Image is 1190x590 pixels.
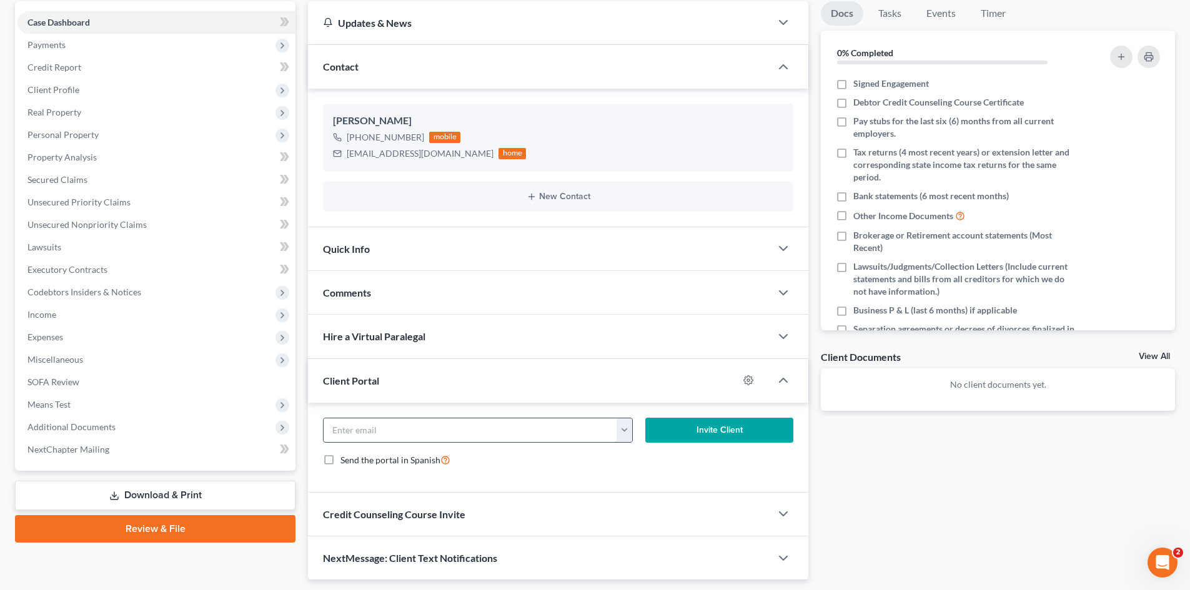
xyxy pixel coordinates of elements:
[1148,548,1178,578] iframe: Intercom live chat
[324,418,617,442] input: Enter email
[17,236,295,258] a: Lawsuits
[27,354,83,365] span: Miscellaneous
[853,96,1024,109] span: Debtor Credit Counseling Course Certificate
[15,515,295,543] a: Review & File
[323,287,371,298] span: Comments
[323,61,359,72] span: Contact
[821,1,863,26] a: Docs
[27,332,63,342] span: Expenses
[868,1,911,26] a: Tasks
[347,131,424,144] div: [PHONE_NUMBER]
[27,376,79,387] span: SOFA Review
[323,552,497,564] span: NextMessage: Client Text Notifications
[853,229,1076,254] span: Brokerage or Retirement account statements (Most Recent)
[27,152,97,162] span: Property Analysis
[27,84,79,95] span: Client Profile
[1139,352,1170,361] a: View All
[853,260,1076,298] span: Lawsuits/Judgments/Collection Letters (Include current statements and bills from all creditors fo...
[429,132,460,143] div: mobile
[17,214,295,236] a: Unsecured Nonpriority Claims
[27,17,90,27] span: Case Dashboard
[17,56,295,79] a: Credit Report
[27,129,99,140] span: Personal Property
[853,115,1076,140] span: Pay stubs for the last six (6) months from all current employers.
[498,148,526,159] div: home
[27,107,81,117] span: Real Property
[17,191,295,214] a: Unsecured Priority Claims
[853,77,929,90] span: Signed Engagement
[831,378,1165,391] p: No client documents yet.
[853,190,1009,202] span: Bank statements (6 most recent months)
[853,146,1076,184] span: Tax returns (4 most recent years) or extension letter and corresponding state income tax returns ...
[17,438,295,461] a: NextChapter Mailing
[347,147,493,160] div: [EMAIL_ADDRESS][DOMAIN_NAME]
[971,1,1016,26] a: Timer
[916,1,966,26] a: Events
[323,330,425,342] span: Hire a Virtual Paralegal
[27,219,147,230] span: Unsecured Nonpriority Claims
[27,399,71,410] span: Means Test
[340,455,440,465] span: Send the portal in Spanish
[17,258,295,281] a: Executory Contracts
[323,375,379,386] span: Client Portal
[15,481,295,510] a: Download & Print
[853,304,1017,317] span: Business P & L (last 6 months) if applicable
[853,210,953,222] span: Other Income Documents
[27,39,66,50] span: Payments
[333,192,783,202] button: New Contact
[323,243,370,255] span: Quick Info
[27,287,141,297] span: Codebtors Insiders & Notices
[27,421,116,432] span: Additional Documents
[17,11,295,34] a: Case Dashboard
[27,264,107,275] span: Executory Contracts
[27,197,131,207] span: Unsecured Priority Claims
[1173,548,1183,558] span: 2
[323,508,465,520] span: Credit Counseling Course Invite
[27,174,87,185] span: Secured Claims
[333,114,783,129] div: [PERSON_NAME]
[323,16,756,29] div: Updates & News
[17,371,295,393] a: SOFA Review
[27,242,61,252] span: Lawsuits
[27,444,109,455] span: NextChapter Mailing
[17,169,295,191] a: Secured Claims
[27,309,56,320] span: Income
[821,350,901,363] div: Client Documents
[27,62,81,72] span: Credit Report
[853,323,1076,348] span: Separation agreements or decrees of divorces finalized in the past 2 years
[837,47,893,58] strong: 0% Completed
[645,418,794,443] button: Invite Client
[17,146,295,169] a: Property Analysis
